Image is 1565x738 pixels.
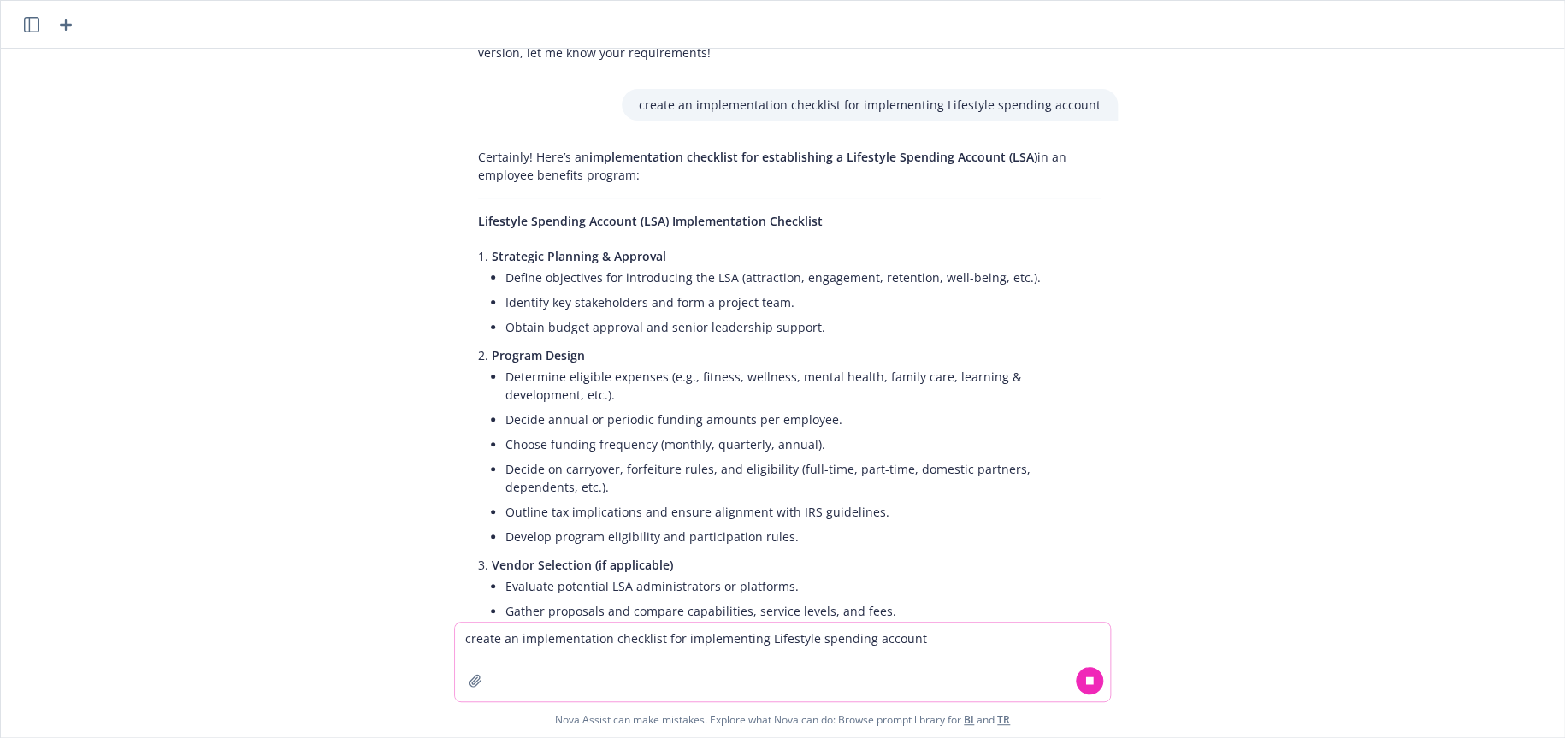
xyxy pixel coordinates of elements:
li: Choose funding frequency (monthly, quarterly, annual). [505,432,1101,457]
span: implementation checklist for establishing a Lifestyle Spending Account (LSA) [589,149,1037,165]
li: Gather proposals and compare capabilities, service levels, and fees. [505,599,1101,623]
li: Determine eligible expenses (e.g., fitness, wellness, mental health, family care, learning & deve... [505,364,1101,407]
li: Decide on carryover, forfeiture rules, and eligibility (full-time, part-time, domestic partners, ... [505,457,1101,499]
p: Certainly! Here’s an in an employee benefits program: [478,148,1101,184]
li: Obtain budget approval and senior leadership support. [505,315,1101,339]
li: Develop program eligibility and participation rules. [505,524,1101,549]
li: Identify key stakeholders and form a project team. [505,290,1101,315]
span: Vendor Selection (if applicable) [492,557,673,573]
a: TR [997,712,1010,727]
li: Define objectives for introducing the LSA (attraction, engagement, retention, well-being, etc.). [505,265,1101,290]
span: Nova Assist can make mistakes. Explore what Nova can do: Browse prompt library for and [555,702,1010,737]
li: Evaluate potential LSA administrators or platforms. [505,574,1101,599]
span: Strategic Planning & Approval [492,248,666,264]
span: Lifestyle Spending Account (LSA) Implementation Checklist [478,213,823,229]
li: Decide annual or periodic funding amounts per employee. [505,407,1101,432]
a: BI [964,712,974,727]
span: Program Design [492,347,585,363]
p: create an implementation checklist for implementing Lifestyle spending account [639,96,1101,114]
li: Outline tax implications and ensure alignment with IRS guidelines. [505,499,1101,524]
